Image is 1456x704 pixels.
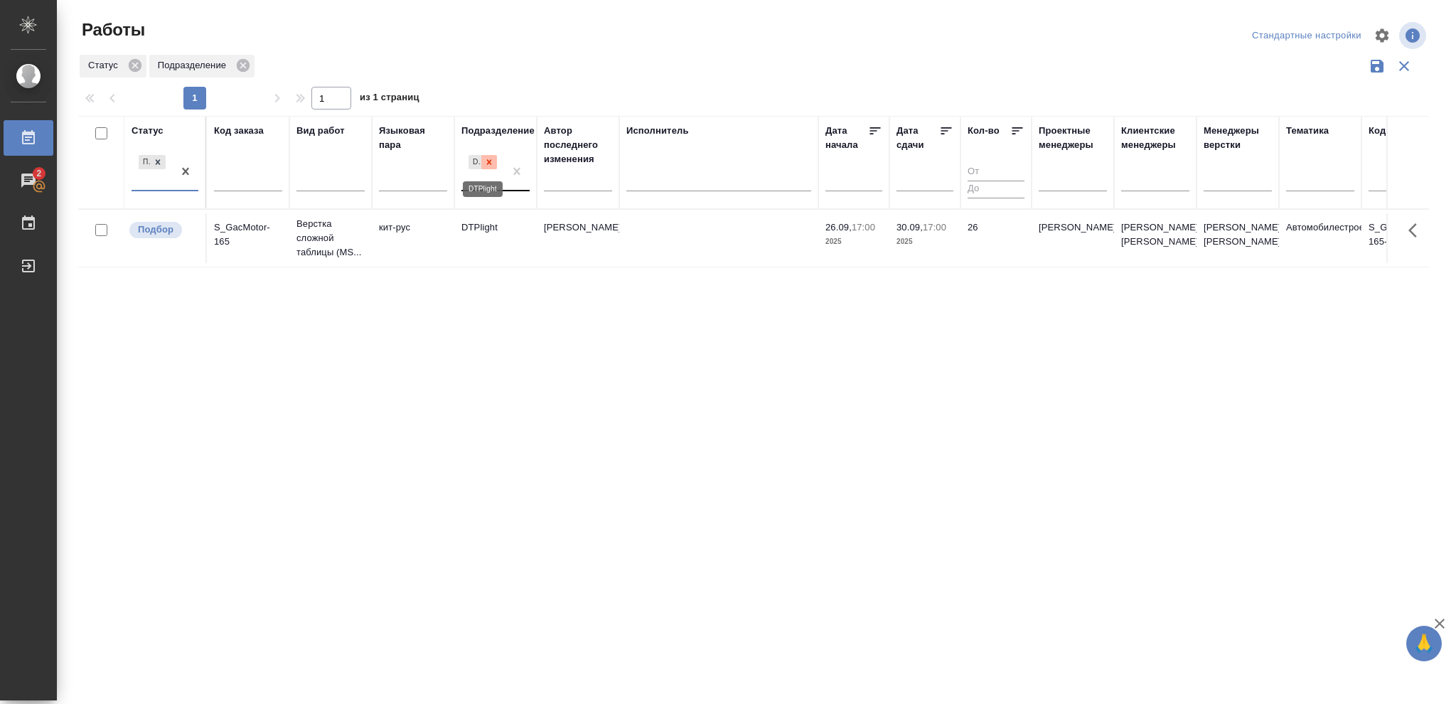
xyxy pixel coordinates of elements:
div: Менеджеры верстки [1204,124,1272,152]
div: Статус [80,55,146,78]
div: Код заказа [214,124,264,138]
p: 2025 [825,235,882,249]
td: DTPlight [454,213,537,263]
button: 🙏 [1406,626,1442,661]
span: Настроить таблицу [1365,18,1399,53]
div: Подразделение [461,124,535,138]
td: [PERSON_NAME], [PERSON_NAME] [1114,213,1197,263]
div: Дата начала [825,124,868,152]
button: Сбросить фильтры [1391,53,1418,80]
p: 26.09, [825,222,852,233]
div: Код работы [1369,124,1423,138]
span: 🙏 [1412,629,1436,658]
div: S_GacMotor-165 [214,220,282,249]
div: Проектные менеджеры [1039,124,1107,152]
input: До [968,181,1024,198]
p: Подразделение [158,58,231,73]
button: Здесь прячутся важные кнопки [1400,213,1434,247]
p: 30.09, [896,222,923,233]
div: Кол-во [968,124,1000,138]
span: Работы [78,18,145,41]
p: Автомобилестроение [1286,220,1354,235]
span: из 1 страниц [360,89,419,110]
p: Статус [88,58,123,73]
div: Статус [132,124,164,138]
p: Подбор [138,223,173,237]
button: Сохранить фильтры [1364,53,1391,80]
div: Языковая пара [379,124,447,152]
a: 2 [4,163,53,198]
div: Автор последнего изменения [544,124,612,166]
div: Клиентские менеджеры [1121,124,1189,152]
p: [PERSON_NAME], [PERSON_NAME] [1204,220,1272,249]
div: split button [1248,25,1365,47]
div: Подбор [137,154,167,171]
td: 26 [960,213,1032,263]
div: Исполнитель [626,124,689,138]
div: Вид работ [296,124,345,138]
td: [PERSON_NAME] [537,213,619,263]
div: DTPlight [469,155,481,170]
div: Тематика [1286,124,1329,138]
span: 2 [28,166,50,181]
p: 2025 [896,235,953,249]
input: От [968,164,1024,181]
div: Дата сдачи [896,124,939,152]
div: Подразделение [149,55,255,78]
td: S_GacMotor-165-WK-010 [1361,213,1444,263]
td: кит-рус [372,213,454,263]
p: 17:00 [852,222,875,233]
div: Подбор [139,155,150,170]
td: [PERSON_NAME] [1032,213,1114,263]
p: Верстка сложной таблицы (MS... [296,217,365,260]
p: 17:00 [923,222,946,233]
span: Посмотреть информацию [1399,22,1429,49]
div: Можно подбирать исполнителей [128,220,198,240]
